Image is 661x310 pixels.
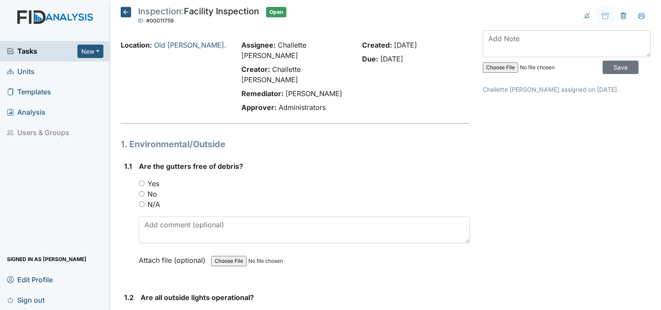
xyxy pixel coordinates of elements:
[141,293,254,302] span: Are all outside lights operational?
[7,106,45,119] span: Analysis
[7,46,77,56] a: Tasks
[148,189,157,199] label: No
[77,45,103,58] button: New
[7,252,87,266] span: Signed in as [PERSON_NAME]
[139,181,144,186] input: Yes
[362,55,378,63] strong: Due:
[139,250,209,265] label: Attach file (optional)
[7,273,53,286] span: Edit Profile
[362,41,392,49] strong: Created:
[483,85,651,94] p: Challette [PERSON_NAME] assigned on [DATE].
[121,138,470,151] h1: 1. Environmental/Outside
[146,17,174,24] span: #00011759
[139,191,144,197] input: No
[286,89,342,98] span: [PERSON_NAME]
[148,178,159,189] label: Yes
[139,201,144,207] input: N/A
[138,7,259,26] div: Facility Inspection
[121,41,152,49] strong: Location:
[124,292,134,303] label: 1.2
[138,17,145,24] span: ID:
[241,103,276,112] strong: Approver:
[154,41,226,49] a: Old [PERSON_NAME].
[138,6,184,16] span: Inspection:
[266,7,286,17] span: Open
[7,293,45,307] span: Sign out
[7,65,35,78] span: Units
[124,161,132,171] label: 1.1
[241,41,276,49] strong: Assignee:
[603,61,639,74] input: Save
[241,89,283,98] strong: Remediator:
[241,65,270,74] strong: Creator:
[148,199,160,210] label: N/A
[279,103,326,112] span: Administrators
[380,55,403,63] span: [DATE]
[7,85,51,99] span: Templates
[394,41,417,49] span: [DATE]
[139,162,243,171] span: Are the gutters free of debris?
